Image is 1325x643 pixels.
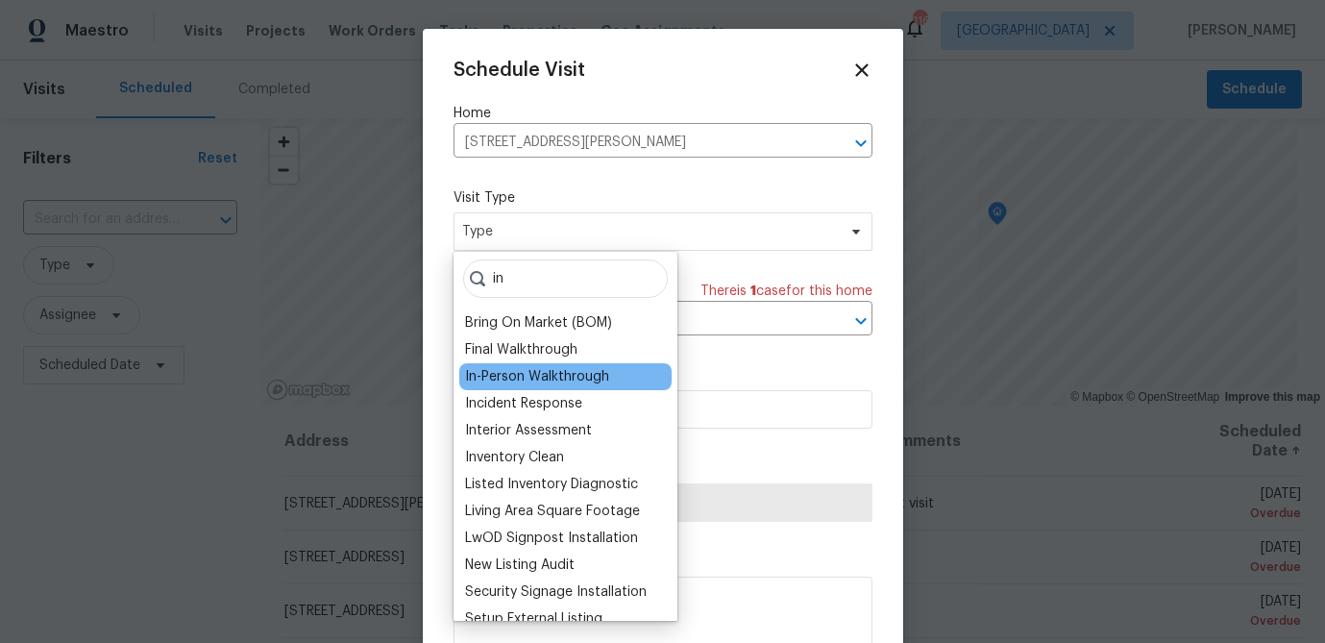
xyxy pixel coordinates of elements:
[454,188,872,208] label: Visit Type
[454,128,819,158] input: Enter in an address
[465,502,640,521] div: Living Area Square Footage
[462,222,836,241] span: Type
[465,340,577,359] div: Final Walkthrough
[847,130,874,157] button: Open
[465,556,575,575] div: New Listing Audit
[465,394,582,413] div: Incident Response
[700,282,872,301] span: There is case for this home
[465,313,612,333] div: Bring On Market (BOM)
[465,529,638,548] div: LwOD Signpost Installation
[465,448,564,467] div: Inventory Clean
[465,475,638,494] div: Listed Inventory Diagnostic
[465,582,647,602] div: Security Signage Installation
[454,104,872,123] label: Home
[454,61,585,80] span: Schedule Visit
[750,284,756,298] span: 1
[465,367,609,386] div: In-Person Walkthrough
[851,60,872,81] span: Close
[847,308,874,334] button: Open
[465,421,592,440] div: Interior Assessment
[465,609,602,629] div: Setup External Listing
